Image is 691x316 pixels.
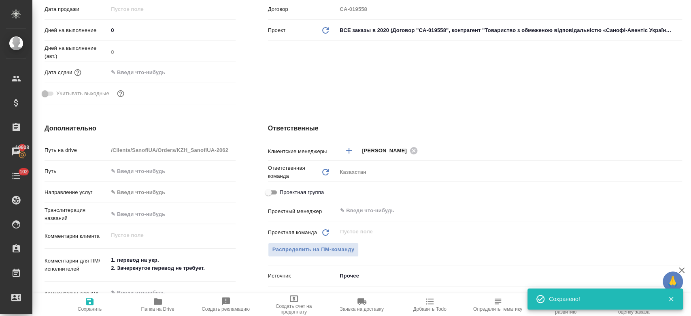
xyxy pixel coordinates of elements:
[663,295,679,303] button: Закрыть
[45,44,108,60] p: Дней на выполнение (авт.)
[108,24,235,36] input: ✎ Введи что-нибудь
[15,168,33,176] span: 102
[45,257,108,273] p: Комментарии для ПМ/исполнителей
[337,23,682,37] div: ВСЕ заказы в 2020 (Договор "CA-019558", контрагент "Товариство з обмеженою відповідальністю «Сано...
[45,188,108,196] p: Направление услуг
[192,293,260,316] button: Создать рекламацию
[45,146,108,154] p: Путь на drive
[268,207,337,216] p: Проектный менеджер
[337,165,682,179] div: Казахстан
[337,3,682,15] input: Пустое поле
[45,26,108,34] p: Дней на выполнение
[268,26,286,34] p: Проект
[265,303,323,315] span: Создать счет на предоплату
[663,271,683,292] button: 🙏
[337,269,682,283] div: Прочее
[678,150,679,152] button: Open
[268,164,321,180] p: Ответственная команда
[108,144,235,156] input: Пустое поле
[268,272,337,280] p: Источник
[260,293,328,316] button: Создать счет на предоплату
[678,210,679,211] button: Open
[108,46,235,58] input: Пустое поле
[666,273,680,290] span: 🙏
[45,5,108,13] p: Дата продажи
[45,68,72,77] p: Дата сдачи
[2,141,30,162] a: 19908
[56,90,109,98] span: Учитывать выходные
[362,147,412,155] span: [PERSON_NAME]
[108,208,235,220] input: ✎ Введи что-нибудь
[202,306,250,312] span: Создать рекламацию
[141,306,174,312] span: Папка на Drive
[108,186,235,199] div: ✎ Введи что-нибудь
[115,88,126,99] button: Выбери, если сб и вс нужно считать рабочими днями для выполнения заказа.
[473,306,522,312] span: Определить тематику
[268,124,682,133] h4: Ответственные
[328,293,396,316] button: Заявка на доставку
[45,232,108,240] p: Комментарии клиента
[396,293,464,316] button: Добавить Todo
[56,293,124,316] button: Сохранить
[108,253,235,275] textarea: 1. перевод на укр. 2. Зачеркнутое перевод не требует.
[339,141,359,160] button: Добавить менеджера
[108,66,179,78] input: ✎ Введи что-нибудь
[339,206,653,216] input: ✎ Введи что-нибудь
[268,147,337,156] p: Клиентские менеджеры
[272,245,355,254] span: Распределить на ПМ-команду
[72,67,83,78] button: Если добавить услуги и заполнить их объемом, то дата рассчитается автоматически
[111,188,225,196] div: ✎ Введи что-нибудь
[45,167,108,175] p: Путь
[268,228,317,237] p: Проектная команда
[413,306,446,312] span: Добавить Todo
[464,293,532,316] button: Определить тематику
[45,124,236,133] h4: Дополнительно
[78,306,102,312] span: Сохранить
[340,306,383,312] span: Заявка на доставку
[45,290,108,298] p: Комментарии для КМ
[2,166,30,186] a: 102
[339,292,420,302] div: Отдел верстки и дизайна
[280,188,324,196] span: Проектная группа
[124,293,192,316] button: Папка на Drive
[45,206,108,222] p: Транслитерация названий
[11,143,34,152] span: 19908
[339,227,663,237] input: Пустое поле
[549,295,656,303] div: Сохранено!
[108,3,179,15] input: Пустое поле
[268,243,359,257] button: Распределить на ПМ-команду
[108,165,235,177] input: ✎ Введи что-нибудь
[268,5,337,13] p: Договор
[362,145,420,156] div: [PERSON_NAME]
